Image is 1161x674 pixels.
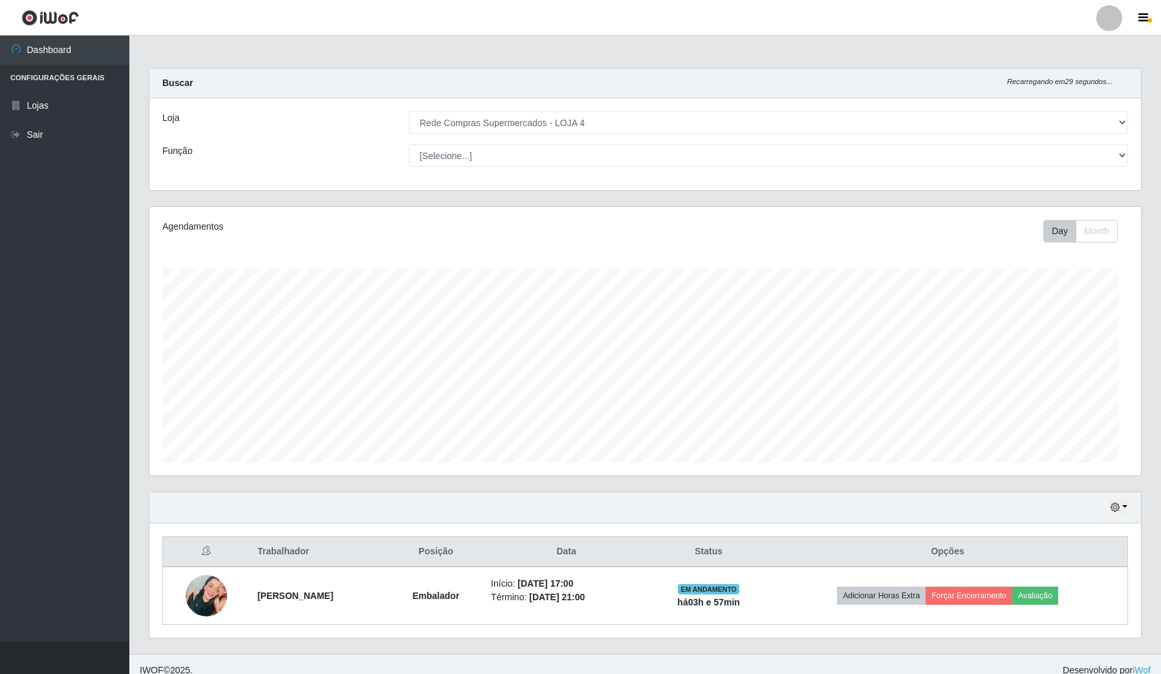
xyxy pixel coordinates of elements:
i: Recarregando em 29 segundos... [1007,78,1112,85]
button: Day [1043,220,1076,243]
div: First group [1043,220,1118,243]
th: Posição [389,537,483,567]
time: [DATE] 17:00 [517,578,573,589]
time: [DATE] 21:00 [529,592,585,602]
div: Toolbar with button groups [1043,220,1128,243]
label: Loja [162,111,179,125]
th: Status [649,537,768,567]
button: Adicionar Horas Extra [837,587,926,605]
strong: [PERSON_NAME] [257,591,333,601]
img: 1692629764631.jpeg [186,575,227,616]
label: Função [162,144,193,158]
li: Término: [491,591,642,604]
button: Avaliação [1012,587,1058,605]
th: Trabalhador [250,537,389,567]
button: Month [1076,220,1118,243]
strong: há 03 h e 57 min [677,597,740,607]
strong: Embalador [413,591,459,601]
th: Data [483,537,649,567]
li: Início: [491,577,642,591]
button: Forçar Encerramento [926,587,1012,605]
div: Agendamentos [162,220,554,234]
img: CoreUI Logo [21,10,79,26]
th: Opções [768,537,1127,567]
span: EM ANDAMENTO [678,584,739,594]
strong: Buscar [162,78,193,88]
